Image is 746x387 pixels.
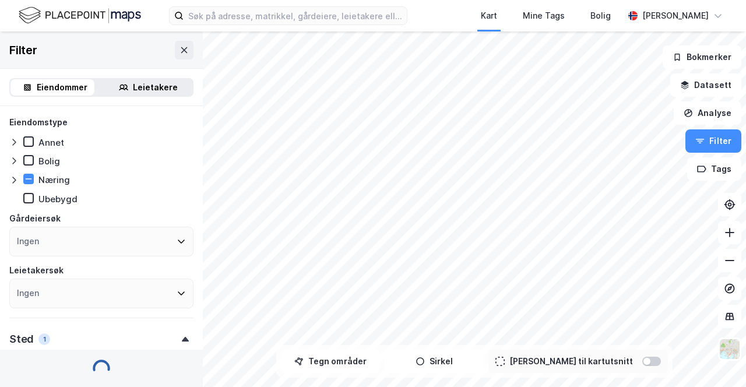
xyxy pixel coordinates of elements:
div: Bolig [590,9,611,23]
input: Søk på adresse, matrikkel, gårdeiere, leietakere eller personer [184,7,407,24]
img: logo.f888ab2527a4732fd821a326f86c7f29.svg [19,5,141,26]
div: Kontrollprogram for chat [688,331,746,387]
iframe: Chat Widget [688,331,746,387]
div: [PERSON_NAME] [642,9,709,23]
div: Mine Tags [523,9,565,23]
div: Kart [481,9,497,23]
